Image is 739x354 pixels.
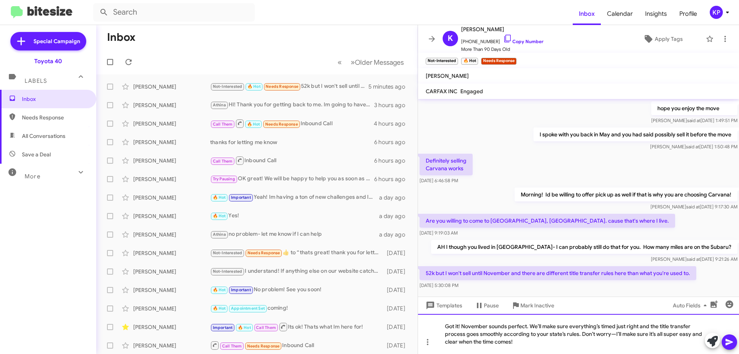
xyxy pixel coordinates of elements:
span: Needs Response [247,250,280,255]
div: Inbound Call [210,341,383,350]
span: Engaged [460,88,483,95]
p: AH I though you lived in [GEOGRAPHIC_DATA]- I can probably still do that for you. How many miles ... [431,240,737,254]
div: [PERSON_NAME] [133,194,210,201]
h1: Inbox [107,31,135,44]
span: 🔥 Hot [213,213,226,218]
div: 5 minutes ago [368,83,411,91]
div: Inbound Call [210,156,374,165]
div: no problem- let me know if I can help [210,230,379,239]
div: Got it! November sounds perfect. We’ll make sure everything’s timed just right and the title tran... [418,314,739,354]
button: KP [703,6,731,19]
div: Inbound Call [210,119,374,128]
span: [PERSON_NAME] [DATE] 1:50:48 PM [650,144,737,149]
div: Yes! [210,211,379,220]
small: Not-Interested [426,58,458,65]
button: Pause [468,299,505,312]
span: Athina [213,102,226,107]
span: More Than 90 Days Old [461,45,543,53]
span: Older Messages [355,58,404,67]
p: Morning! Id be willing to offer pick up as well if that is why you are choosing Carvana! [515,188,737,201]
div: HI! Thank you for getting back to me. Im going to have sales manager help out with this [210,101,374,109]
span: [PERSON_NAME] [461,25,543,34]
span: « [338,57,342,67]
span: 🔥 Hot [247,122,260,127]
span: K [448,32,453,45]
span: More [25,173,40,180]
div: [PERSON_NAME] [133,212,210,220]
div: 3 hours ago [374,101,411,109]
span: said at [686,204,700,210]
span: 🔥 Hot [238,325,251,330]
div: [DATE] [383,342,411,349]
span: said at [687,117,701,123]
div: [DATE] [383,286,411,294]
p: hope you enjoy the move [651,101,737,115]
span: Call Them [213,122,233,127]
div: 52k but I won't sell until November and there are different title transfer rules here than what y... [210,82,368,91]
div: 6 hours ago [374,138,411,146]
p: I spoke with you back in May and you had said possibly sell it before the move [533,128,737,141]
p: 52k but I won't sell until November and there are different title transfer rules here than what y... [420,266,696,280]
span: Pause [484,299,499,312]
span: Call Them [213,159,233,164]
div: [DATE] [383,268,411,275]
div: a day ago [379,212,411,220]
span: All Conversations [22,132,65,140]
small: Needs Response [481,58,517,65]
span: Important [213,325,233,330]
div: [PERSON_NAME] [133,231,210,238]
div: No problem! See you soon! [210,285,383,294]
button: Mark Inactive [505,299,560,312]
div: [PERSON_NAME] [133,249,210,257]
span: Needs Response [247,344,280,349]
div: [PERSON_NAME] [133,83,210,91]
span: Needs Response [22,114,87,121]
span: [PERSON_NAME] [DATE] 9:21:26 AM [651,256,737,262]
div: [PERSON_NAME] [133,138,210,146]
div: [DATE] [383,323,411,331]
input: Search [93,3,255,22]
a: Copy Number [503,39,543,44]
span: Not-Interested [213,84,242,89]
button: Apply Tags [623,32,702,46]
a: Profile [673,3,703,25]
div: [PERSON_NAME] [133,342,210,349]
div: [DATE] [383,305,411,312]
span: Special Campaign [33,37,80,45]
div: [PERSON_NAME] [133,286,210,294]
span: Inbox [22,95,87,103]
span: Important [231,195,251,200]
div: 6 hours ago [374,175,411,183]
span: [PERSON_NAME] [426,72,469,79]
span: CARFAX INC [426,88,457,95]
span: 🔥 Hot [213,306,226,311]
button: Next [346,54,408,70]
div: 6 hours ago [374,157,411,164]
div: [PERSON_NAME] [133,175,210,183]
button: Auto Fields [667,299,716,312]
div: [PERSON_NAME] [133,305,210,312]
span: Call Them [222,344,242,349]
span: Appointment Set [231,306,265,311]
span: Auto Fields [673,299,710,312]
span: [DATE] 9:19:03 AM [420,230,458,236]
div: KP [710,6,723,19]
div: OK great! We will be happy to help you as soon as you are ready! [210,174,374,183]
span: Inbox [573,3,601,25]
a: Special Campaign [10,32,86,50]
a: Calendar [601,3,639,25]
span: 🔥 Hot [247,84,261,89]
span: [PERSON_NAME] [DATE] 1:49:51 PM [651,117,737,123]
span: Athina [213,232,226,237]
span: Important [231,287,251,292]
div: [PERSON_NAME] [133,101,210,109]
a: Insights [639,3,673,25]
span: Call Them [256,325,276,330]
div: thanks for letting me know [210,138,374,146]
div: ​👍​ to “ thats great! thank you for letting me know-ill update this side of things! ” [210,248,383,257]
span: » [351,57,355,67]
span: 🔥 Hot [213,195,226,200]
